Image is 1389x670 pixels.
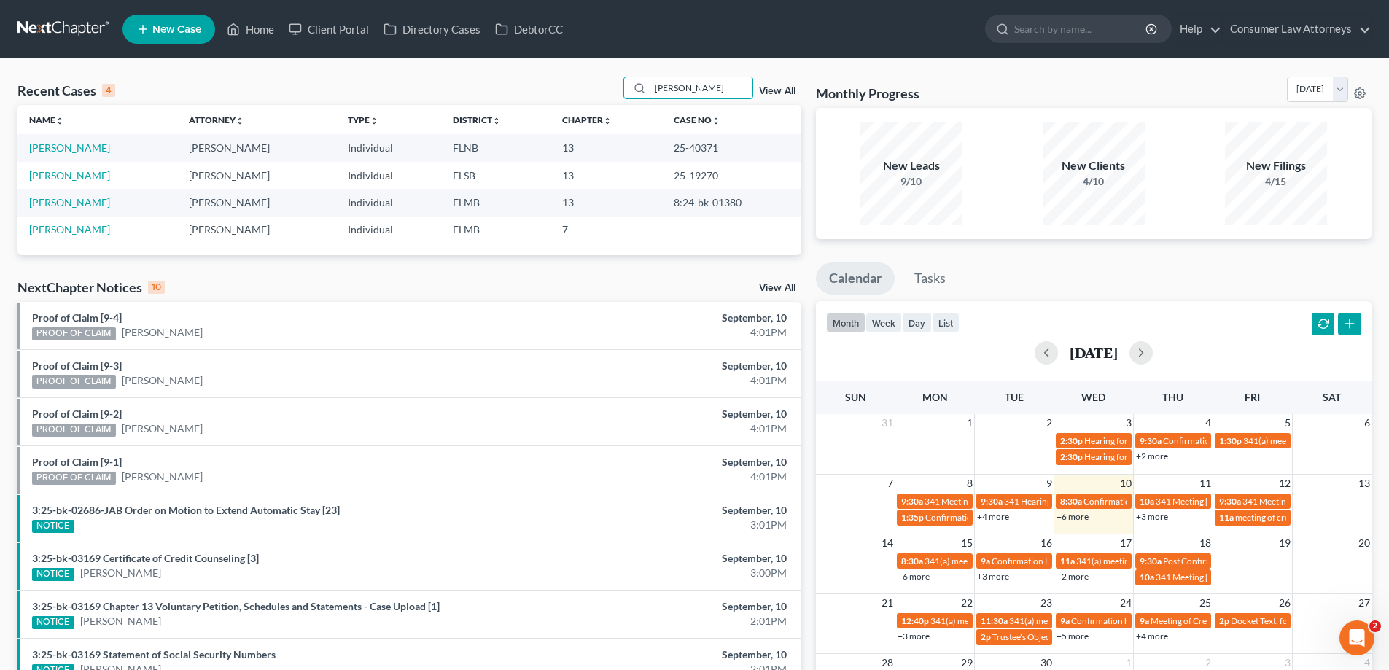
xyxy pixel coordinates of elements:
span: 10 [1118,475,1133,492]
span: 1:30p [1219,435,1242,446]
span: 2p [1219,615,1229,626]
span: 11a [1060,556,1075,566]
a: Districtunfold_more [453,114,501,125]
a: +5 more [1057,631,1089,642]
span: 10a [1140,572,1154,583]
td: FLMB [441,189,550,216]
span: 341(a) meeting for [PERSON_NAME] [1243,435,1384,446]
i: unfold_more [236,117,244,125]
div: September, 10 [545,455,787,470]
a: Help [1172,16,1221,42]
a: [PERSON_NAME] [122,325,203,340]
a: Home [219,16,281,42]
span: 17 [1118,534,1133,552]
div: PROOF OF CLAIM [32,375,116,389]
span: Post Confirmation Hearing [PERSON_NAME] [1163,556,1335,566]
span: 26 [1277,594,1292,612]
span: 341 Meeting [PERSON_NAME] [1242,496,1361,507]
span: Thu [1162,391,1183,403]
span: Meeting of Creditors for [PERSON_NAME] [1151,615,1312,626]
a: +3 more [977,571,1009,582]
div: 4:01PM [545,373,787,388]
input: Search by name... [1014,15,1148,42]
span: 24 [1118,594,1133,612]
a: +2 more [1136,451,1168,461]
a: Case Nounfold_more [674,114,720,125]
a: Tasks [901,262,959,295]
span: 25 [1198,594,1213,612]
a: [PERSON_NAME] [29,169,110,182]
span: Hearing for [PERSON_NAME] & [PERSON_NAME] [1084,451,1275,462]
span: 14 [880,534,895,552]
td: 25-19270 [662,162,801,189]
a: Chapterunfold_more [562,114,612,125]
button: day [902,313,932,332]
span: Trustee's Objection [PERSON_NAME] [992,631,1135,642]
span: 9a [1060,615,1070,626]
a: 3:25-bk-02686-JAB Order on Motion to Extend Automatic Stay [23] [32,504,340,516]
span: 1:35p [901,512,924,523]
a: [PERSON_NAME] [29,141,110,154]
span: Confirmation Hearing [PERSON_NAME] [1083,496,1237,507]
span: 6 [1363,414,1372,432]
span: 23 [1039,594,1054,612]
span: 18 [1198,534,1213,552]
div: New Leads [860,157,962,174]
input: Search by name... [650,77,752,98]
div: 4/15 [1225,174,1327,189]
div: September, 10 [545,359,787,373]
a: [PERSON_NAME] [80,614,161,628]
span: 9:30a [981,496,1003,507]
span: 15 [960,534,974,552]
td: 8:24-bk-01380 [662,189,801,216]
div: September, 10 [545,599,787,614]
span: Sat [1323,391,1341,403]
span: 9:30a [1140,435,1162,446]
div: September, 10 [545,407,787,421]
span: 2 [1369,620,1381,632]
div: NOTICE [32,568,74,581]
td: FLSB [441,162,550,189]
div: 4:01PM [545,470,787,484]
span: Wed [1081,391,1105,403]
a: [PERSON_NAME] [122,373,203,388]
td: [PERSON_NAME] [177,162,337,189]
i: unfold_more [492,117,501,125]
span: Confirmation Hearing for [PERSON_NAME], III [992,556,1171,566]
a: Typeunfold_more [348,114,378,125]
span: 2:30p [1060,435,1083,446]
span: 9:30a [1140,556,1162,566]
div: NOTICE [32,616,74,629]
span: Sun [845,391,866,403]
a: 3:25-bk-03169 Certificate of Credit Counseling [3] [32,552,259,564]
span: 19 [1277,534,1292,552]
div: PROOF OF CLAIM [32,327,116,340]
a: DebtorCC [488,16,570,42]
div: 4 [102,84,115,97]
div: 4/10 [1043,174,1145,189]
span: 27 [1357,594,1372,612]
a: Proof of Claim [9-4] [32,311,122,324]
span: 341 Meeting [PERSON_NAME] [925,496,1043,507]
div: NOTICE [32,520,74,533]
div: New Clients [1043,157,1145,174]
span: Mon [922,391,948,403]
a: [PERSON_NAME] [29,196,110,209]
div: 3:00PM [545,566,787,580]
iframe: Intercom live chat [1339,620,1374,655]
a: +4 more [1136,631,1168,642]
a: Nameunfold_more [29,114,64,125]
span: 341(a) meeting for [PERSON_NAME] & [PERSON_NAME] [1076,556,1294,566]
td: [PERSON_NAME] [177,134,337,161]
div: PROOF OF CLAIM [32,472,116,485]
span: 9 [1045,475,1054,492]
a: Consumer Law Attorneys [1223,16,1371,42]
span: Fri [1245,391,1260,403]
span: 341 Meeting [PERSON_NAME] [1156,496,1274,507]
i: unfold_more [370,117,378,125]
span: 9:30a [1219,496,1241,507]
a: View All [759,283,795,293]
div: Recent Cases [17,82,115,99]
td: FLMB [441,217,550,244]
span: 11a [1219,512,1234,523]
